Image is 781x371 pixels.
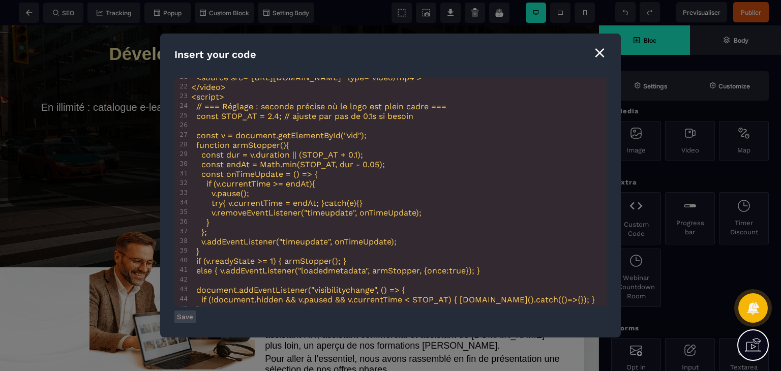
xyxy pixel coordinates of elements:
[191,92,224,102] span: <script>
[174,246,189,254] div: 39
[196,111,413,121] span: const STOP_AT = 2.4; // ajuste par pas de 0.1s si besoin
[174,295,189,302] div: 44
[174,227,189,235] div: 37
[201,295,595,304] span: if (!document.hidden && v.paused && v.currentTime < STOP_AT) { [DOMAIN_NAME]().catch(()=>{}); }
[174,150,189,158] div: 29
[174,198,189,206] div: 34
[174,131,189,138] div: 27
[191,82,226,92] span: </video>
[174,208,189,215] div: 35
[196,285,405,295] span: document.addEventListener("visibilitychange", () => {
[212,189,249,198] span: v.pause();
[593,43,607,62] div: ⨯
[196,304,205,314] span: });
[174,266,189,273] div: 41
[265,233,563,259] text: Proxiane propose des formations en présentiel, en distanciel et sur-mesure.
[174,121,189,129] div: 26
[174,311,196,323] button: Save
[247,44,352,52] span: Insert here your custom code
[201,169,318,179] span: const onTimeUpdate = () => {
[265,259,563,328] text: Nous avons pensé que la meilleure façon de faire connaissance, c’était de vous offrir un cadeau d...
[174,237,189,244] div: 38
[174,48,607,61] div: Insert your code
[89,196,256,344] img: b19eb17435fec69ebfd9640db64efc4c_fond_transparent.png
[196,256,346,266] span: if (v.readyState >= 1) { armStopper(); }
[174,285,189,293] div: 43
[174,92,189,100] div: 23
[212,198,363,208] span: try{ v.currentTime = endAt; }catch(e){}
[38,76,561,100] text: En illimité : catalogue e-learning + tuteurs IA (bureautique, comptabilité, paie, langues, manage...
[174,189,189,196] div: 33
[196,246,199,256] span: }
[174,169,189,177] div: 31
[265,196,563,225] h2: OFFRE DECOUVERTE
[174,304,189,312] div: 45
[38,53,561,72] h2: 2 accès 100% offerts
[169,115,430,147] button: Activer mes 2 places offertes
[38,13,561,44] h1: Développez les compétences de vos équipes
[196,73,422,82] span: <source src="[URL][DOMAIN_NAME]" type="video/mp4">
[201,160,385,169] span: const endAt = Math.min(STOP_AT, dur - 0.05);
[174,256,189,264] div: 40
[201,150,363,160] span: const dur = v.duration || (STOP_AT + 0.1);
[196,102,446,111] span: // === Réglage : seconde précise où le logo est plein cadre ===
[196,266,480,275] span: else { v.addEventListener("loadedmetadata", armStopper, {once:true}); }
[174,111,189,119] div: 25
[201,237,397,246] span: v.addEventListener("timeupdate", onTimeUpdate);
[174,275,189,283] div: 42
[174,82,189,90] div: 22
[174,140,189,148] div: 28
[196,140,289,150] span: function armStopper(){
[265,328,563,360] div: Pour aller à l’essentiel, nous avons rassemblé en fin de présentation une sélection de nos offres...
[196,131,367,140] span: const v = document.getElementById("vid");
[206,179,315,189] span: if (v.currentTime >= endAt){
[212,208,422,218] span: v.removeEventListener("timeupdate", onTimeUpdate);
[174,218,189,225] div: 36
[174,102,189,109] div: 24
[174,179,189,187] div: 32
[174,160,189,167] div: 30
[206,218,209,227] span: }
[201,227,207,237] span: };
